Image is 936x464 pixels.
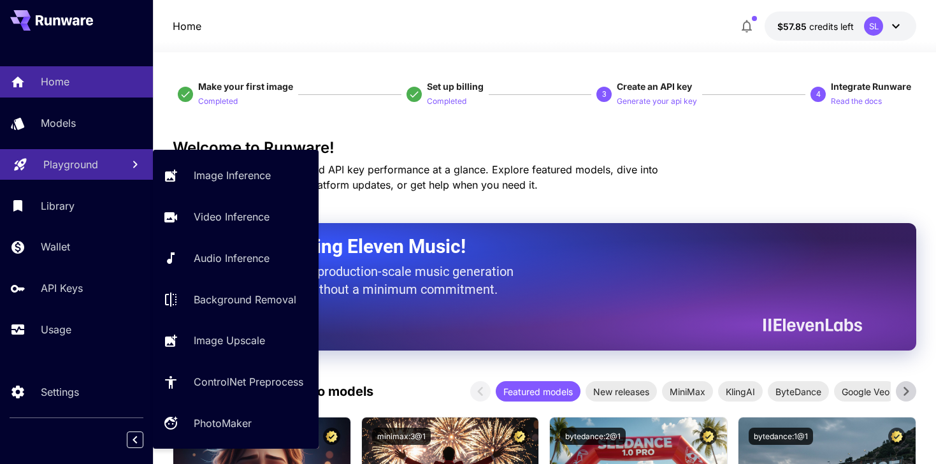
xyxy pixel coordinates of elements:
[194,168,271,183] p: Image Inference
[427,96,466,108] p: Completed
[194,416,252,431] p: PhotoMaker
[816,89,821,100] p: 4
[194,209,270,224] p: Video Inference
[864,17,883,36] div: SL
[41,322,71,337] p: Usage
[777,20,854,33] div: $57.85398
[718,385,763,398] span: KlingAI
[602,89,607,100] p: 3
[511,428,528,445] button: Certified Model – Vetted for best performance and includes a commercial license.
[198,96,238,108] p: Completed
[617,81,692,92] span: Create an API key
[153,325,319,356] a: Image Upscale
[41,280,83,296] p: API Keys
[41,115,76,131] p: Models
[153,201,319,233] a: Video Inference
[749,428,813,445] button: bytedance:1@1
[768,385,829,398] span: ByteDance
[198,81,293,92] span: Make your first image
[173,163,658,191] span: Check out your usage stats and API key performance at a glance. Explore featured models, dive int...
[173,139,917,157] h3: Welcome to Runware!
[41,74,69,89] p: Home
[41,384,79,400] p: Settings
[41,239,70,254] p: Wallet
[205,263,523,298] p: The only way to get production-scale music generation from Eleven Labs without a minimum commitment.
[617,96,697,108] p: Generate your api key
[765,11,916,41] button: $57.85398
[831,81,911,92] span: Integrate Runware
[205,235,853,259] h2: Now Supporting Eleven Music!
[194,292,296,307] p: Background Removal
[700,428,717,445] button: Certified Model – Vetted for best performance and includes a commercial license.
[831,96,882,108] p: Read the docs
[194,374,303,389] p: ControlNet Preprocess
[153,408,319,439] a: PhotoMaker
[127,431,143,448] button: Collapse sidebar
[560,428,626,445] button: bytedance:2@1
[43,157,98,172] p: Playground
[41,198,75,214] p: Library
[153,160,319,191] a: Image Inference
[136,428,153,451] div: Collapse sidebar
[888,428,905,445] button: Certified Model – Vetted for best performance and includes a commercial license.
[427,81,484,92] span: Set up billing
[496,385,580,398] span: Featured models
[153,243,319,274] a: Audio Inference
[153,366,319,398] a: ControlNet Preprocess
[194,250,270,266] p: Audio Inference
[323,428,340,445] button: Certified Model – Vetted for best performance and includes a commercial license.
[153,284,319,315] a: Background Removal
[834,385,897,398] span: Google Veo
[777,21,809,32] span: $57.85
[809,21,854,32] span: credits left
[372,428,431,445] button: minimax:3@1
[194,333,265,348] p: Image Upscale
[173,18,201,34] p: Home
[586,385,657,398] span: New releases
[662,385,713,398] span: MiniMax
[173,18,201,34] nav: breadcrumb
